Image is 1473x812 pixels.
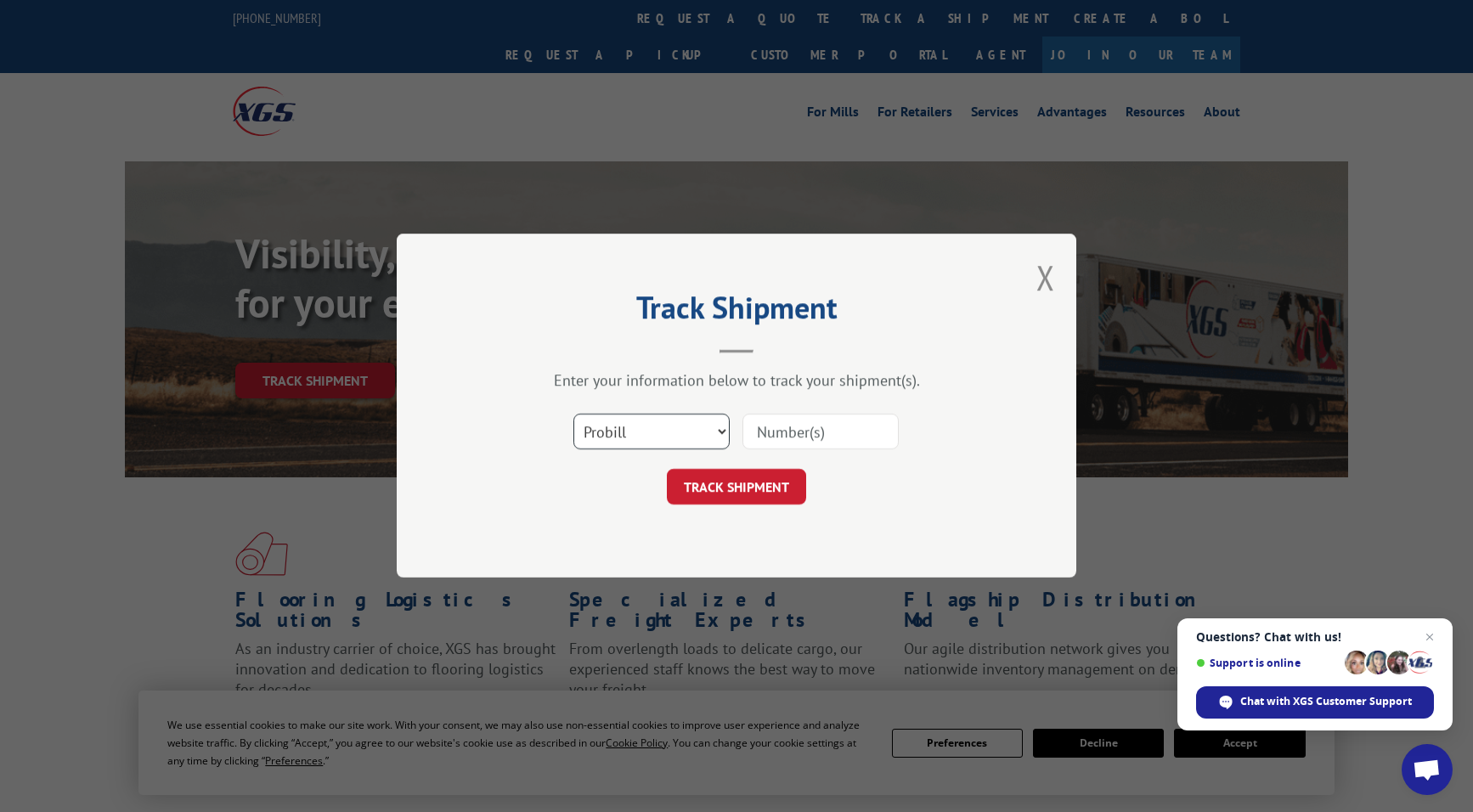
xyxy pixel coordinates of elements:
div: Enter your information below to track your shipment(s). [482,371,991,391]
span: Chat with XGS Customer Support [1240,694,1412,709]
input: Number(s) [742,414,899,450]
div: Chat with XGS Customer Support [1196,686,1434,719]
span: Questions? Chat with us! [1196,630,1434,644]
div: Open chat [1402,744,1453,795]
button: Close modal [1036,255,1055,300]
span: Support is online [1196,657,1339,669]
span: Close chat [1419,627,1440,647]
button: TRACK SHIPMENT [667,470,806,505]
h2: Track Shipment [482,296,991,328]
